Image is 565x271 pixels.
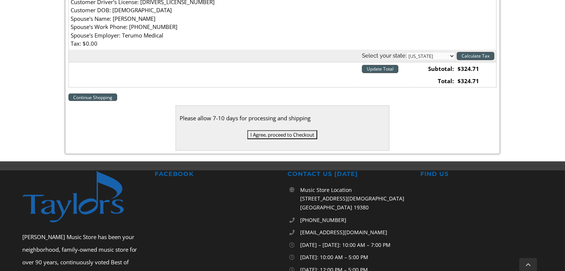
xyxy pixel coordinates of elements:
[300,241,410,249] p: [DATE] – [DATE]: 10:00 AM – 7:00 PM
[362,65,398,73] input: Update Total
[407,52,455,60] select: State billing address
[300,186,410,212] p: Music Store Location [STREET_ADDRESS][DEMOGRAPHIC_DATA] [GEOGRAPHIC_DATA] 19380
[300,216,410,225] a: [PHONE_NUMBER]
[288,170,410,178] h2: CONTACT US [DATE]
[300,229,387,236] span: [EMAIL_ADDRESS][DOMAIN_NAME]
[415,62,456,75] td: Subtotal:
[68,94,117,101] a: Continue Shopping
[247,130,317,139] input: I Agree, proceed to Checkout
[180,113,386,123] div: Please allow 7-10 days for processing and shipping
[300,253,410,262] p: [DATE]: 10:00 AM – 5:00 PM
[300,228,410,237] a: [EMAIL_ADDRESS][DOMAIN_NAME]
[457,52,494,60] input: Calculate Tax
[456,75,497,87] td: $324.71
[22,170,139,223] img: footer-logo
[155,170,277,178] h2: FACEBOOK
[68,50,496,62] th: Select your state:
[420,170,543,178] h2: FIND US
[415,75,456,87] td: Total:
[456,62,497,75] td: $324.71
